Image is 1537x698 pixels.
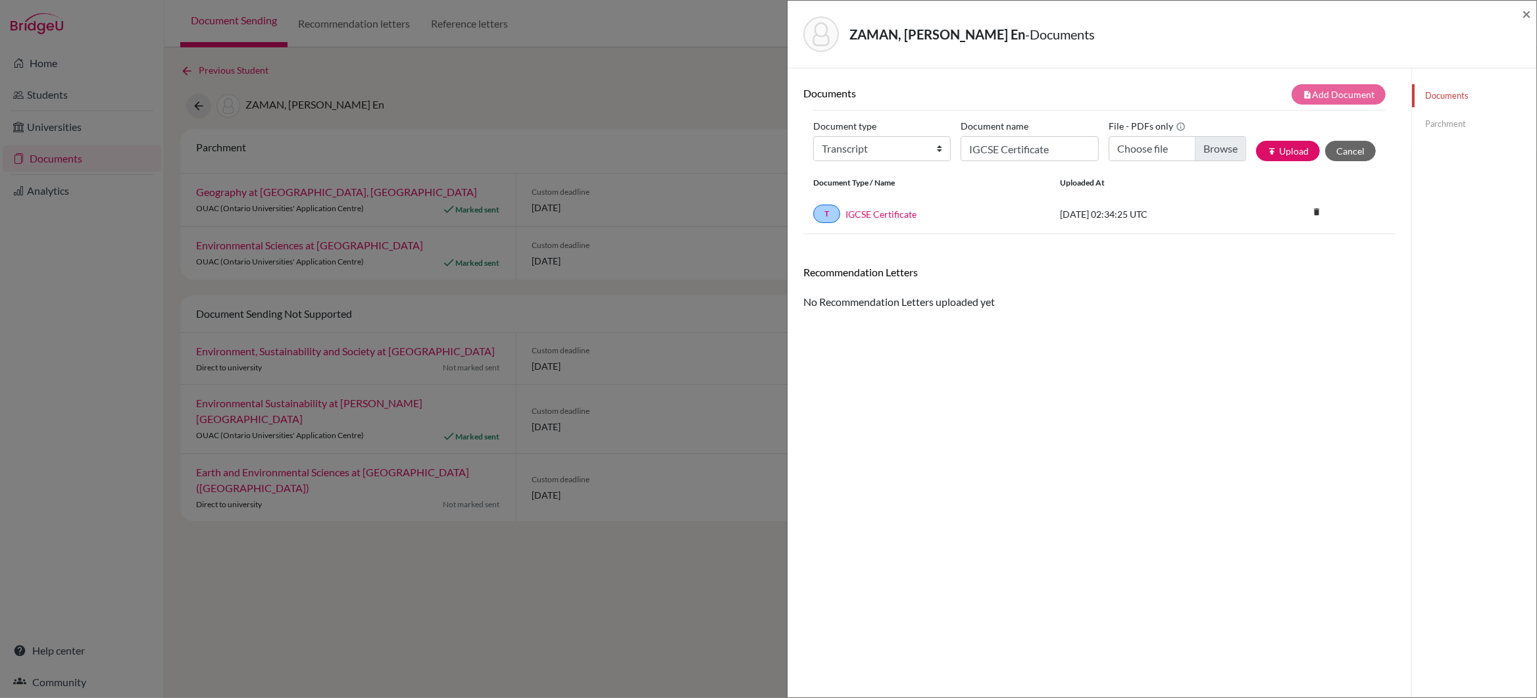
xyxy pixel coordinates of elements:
label: File - PDFs only [1109,116,1186,136]
div: No Recommendation Letters uploaded yet [803,266,1396,310]
strong: ZAMAN, [PERSON_NAME] En [849,26,1025,42]
a: delete [1307,204,1326,222]
span: × [1522,4,1531,23]
i: note_add [1303,90,1312,99]
i: publish [1267,147,1276,156]
label: Document type [813,116,876,136]
a: IGCSE Certificate [845,207,917,221]
div: [DATE] 02:34:25 UTC [1050,207,1247,221]
a: Documents [1412,84,1536,107]
i: delete [1307,202,1326,222]
span: - Documents [1025,26,1095,42]
button: publishUpload [1256,141,1320,161]
h6: Documents [803,87,1099,99]
div: Document Type / Name [803,177,1050,189]
button: Close [1522,6,1531,22]
label: Document name [961,116,1028,136]
a: T [813,205,840,223]
a: Parchment [1412,112,1536,136]
button: note_addAdd Document [1292,84,1386,105]
button: Cancel [1325,141,1376,161]
div: Uploaded at [1050,177,1247,189]
h6: Recommendation Letters [803,266,1396,278]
